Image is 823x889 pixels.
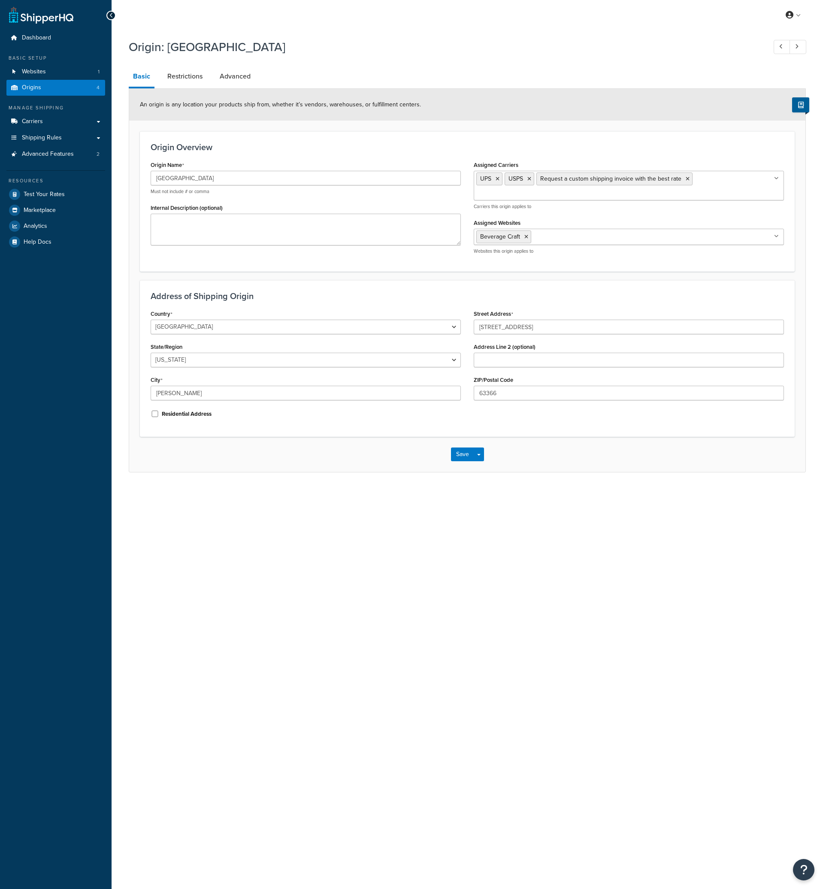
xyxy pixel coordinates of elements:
h3: Origin Overview [151,142,784,152]
a: Next Record [790,40,806,54]
a: Help Docs [6,234,105,250]
p: Websites this origin applies to [474,248,784,254]
span: Beverage Craft [480,232,520,241]
label: Assigned Websites [474,220,520,226]
p: Carriers this origin applies to [474,203,784,210]
span: Help Docs [24,239,51,246]
a: Marketplace [6,203,105,218]
a: Test Your Rates [6,187,105,202]
h3: Address of Shipping Origin [151,291,784,301]
div: Resources [6,177,105,184]
a: Dashboard [6,30,105,46]
a: Advanced Features2 [6,146,105,162]
div: Basic Setup [6,54,105,62]
span: Analytics [24,223,47,230]
div: Manage Shipping [6,104,105,112]
span: USPS [508,174,523,183]
span: Shipping Rules [22,134,62,142]
a: Restrictions [163,66,207,87]
a: Advanced [215,66,255,87]
span: 4 [97,84,100,91]
button: Open Resource Center [793,859,814,880]
label: Street Address [474,311,513,317]
a: Origins4 [6,80,105,96]
span: Carriers [22,118,43,125]
li: Advanced Features [6,146,105,162]
label: Assigned Carriers [474,162,518,168]
a: Websites1 [6,64,105,80]
p: Must not include # or comma [151,188,461,195]
span: Websites [22,68,46,76]
label: ZIP/Postal Code [474,377,513,383]
span: 2 [97,151,100,158]
a: Analytics [6,218,105,234]
label: City [151,377,163,384]
a: Previous Record [774,40,790,54]
h1: Origin: [GEOGRAPHIC_DATA] [129,39,758,55]
span: Request a custom shipping invoice with the best rate [540,174,681,183]
label: Address Line 2 (optional) [474,344,536,350]
a: Shipping Rules [6,130,105,146]
span: Marketplace [24,207,56,214]
span: Dashboard [22,34,51,42]
label: Internal Description (optional) [151,205,223,211]
label: Residential Address [162,410,212,418]
span: 1 [98,68,100,76]
span: UPS [480,174,491,183]
span: An origin is any location your products ship from, whether it’s vendors, warehouses, or fulfillme... [140,100,421,109]
label: State/Region [151,344,182,350]
a: Basic [129,66,154,88]
span: Test Your Rates [24,191,65,198]
label: Origin Name [151,162,184,169]
button: Show Help Docs [792,97,809,112]
a: Carriers [6,114,105,130]
label: Country [151,311,172,317]
button: Save [451,448,474,461]
span: Origins [22,84,41,91]
li: Websites [6,64,105,80]
span: Advanced Features [22,151,74,158]
li: Origins [6,80,105,96]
